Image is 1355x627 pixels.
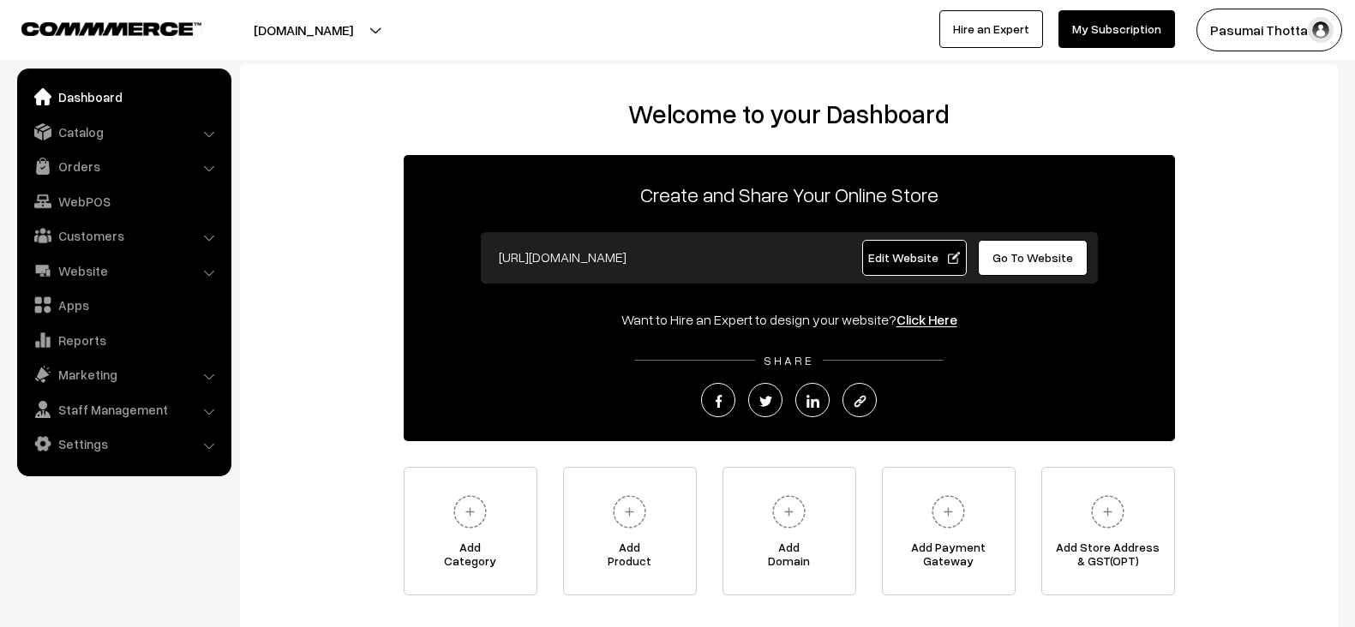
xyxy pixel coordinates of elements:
img: plus.svg [606,488,653,535]
a: WebPOS [21,186,225,217]
a: AddProduct [563,467,697,595]
img: COMMMERCE [21,22,201,35]
p: Create and Share Your Online Store [404,179,1175,210]
a: AddDomain [722,467,856,595]
span: Add Store Address & GST(OPT) [1042,540,1174,575]
a: Website [21,255,225,286]
a: Orders [21,151,225,182]
a: Dashboard [21,81,225,112]
span: Add Category [405,540,537,575]
a: Marketing [21,359,225,390]
a: Add PaymentGateway [882,467,1016,595]
img: plus.svg [765,488,812,535]
span: Edit Website [868,250,960,265]
a: Settings [21,428,225,459]
span: Add Payment Gateway [883,540,1015,575]
span: Add Product [564,540,696,575]
a: Customers [21,220,225,251]
button: [DOMAIN_NAME] [194,9,413,51]
a: Edit Website [862,240,967,276]
a: Catalog [21,116,225,147]
a: Click Here [896,311,957,328]
span: Go To Website [992,250,1073,265]
h2: Welcome to your Dashboard [257,99,1321,129]
div: Want to Hire an Expert to design your website? [404,309,1175,330]
a: Go To Website [978,240,1088,276]
a: COMMMERCE [21,17,171,38]
img: plus.svg [1084,488,1131,535]
a: Apps [21,290,225,320]
button: Pasumai Thotta… [1196,9,1342,51]
span: SHARE [755,353,823,367]
span: Add Domain [723,540,855,575]
a: Staff Management [21,394,225,425]
a: Hire an Expert [939,10,1043,48]
a: AddCategory [404,467,537,595]
a: Add Store Address& GST(OPT) [1041,467,1175,595]
img: plus.svg [447,488,494,535]
img: user [1308,17,1334,43]
a: Reports [21,325,225,355]
a: My Subscription [1058,10,1175,48]
img: plus.svg [925,488,972,535]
